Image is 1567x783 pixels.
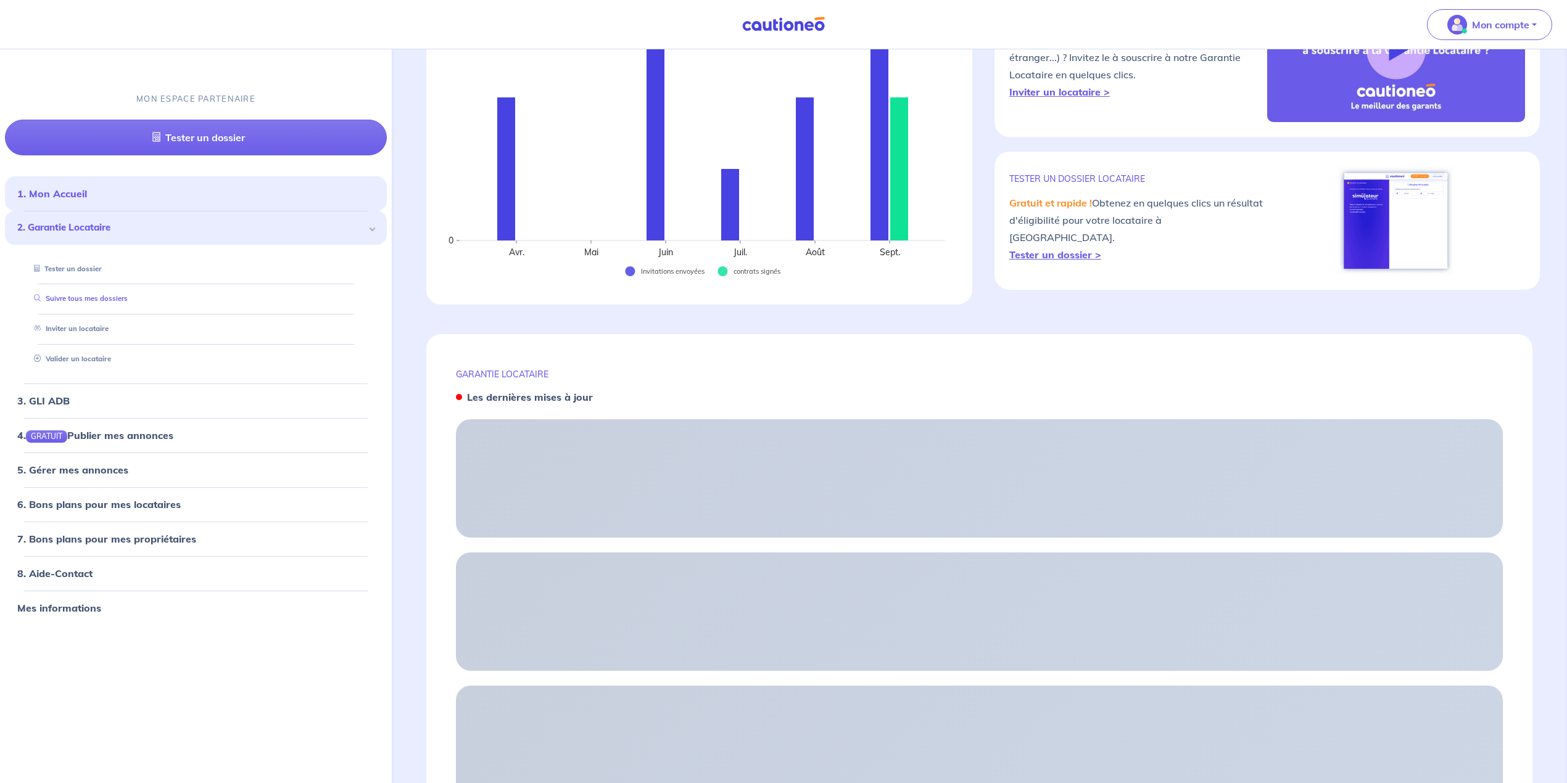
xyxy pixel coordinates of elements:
text: Avr. [509,247,524,258]
a: Inviter un locataire > [1009,86,1110,98]
div: 2. Garantie Locataire [5,211,387,245]
text: Juin [658,247,673,258]
p: TESTER un dossier locataire [1009,173,1267,184]
div: 4.GRATUITPublier mes annonces [5,423,387,448]
div: Suivre tous mes dossiers [20,289,372,309]
span: 2. Garantie Locataire [17,221,365,235]
div: Valider un locataire [20,349,372,369]
div: Mes informations [5,596,387,620]
text: Sept. [880,247,900,258]
a: 4.GRATUITPublier mes annonces [17,429,173,441]
div: 8. Aide-Contact [5,561,387,586]
img: Cautioneo [737,17,830,32]
a: 6. Bons plans pour mes locataires [17,498,181,510]
p: GARANTIE LOCATAIRE [456,369,1503,380]
a: Inviter un locataire [29,324,109,333]
strong: Les dernières mises à jour [467,391,593,403]
div: 1. Mon Accueil [5,181,387,206]
div: Tester un dossier [20,259,372,279]
a: 1. Mon Accueil [17,187,87,200]
a: Valider un locataire [29,355,111,363]
text: 0 [449,235,453,246]
img: simulateur.png [1338,166,1454,275]
a: 3. GLI ADB [17,395,70,407]
a: Tester un dossier [29,264,102,273]
div: 6. Bons plans pour mes locataires [5,492,387,517]
div: 5. Gérer mes annonces [5,457,387,482]
img: illu_account_valid_menu.svg [1447,15,1467,35]
p: Obtenez en quelques clics un résultat d'éligibilité pour votre locataire à [GEOGRAPHIC_DATA]. [1009,194,1267,263]
text: Juil. [733,247,747,258]
em: Gratuit et rapide ! [1009,197,1092,209]
div: 3. GLI ADB [5,388,387,413]
p: Mon compte [1472,17,1529,32]
text: Mai [584,247,598,258]
a: Tester un dossier > [1009,248,1101,261]
div: 7. Bons plans pour mes propriétaires [5,527,387,551]
a: 5. Gérer mes annonces [17,464,128,476]
a: Suivre tous mes dossiers [29,294,128,303]
a: 7. Bons plans pour mes propriétaires [17,533,196,545]
button: illu_account_valid_menu.svgMon compte [1427,9,1552,40]
a: Mes informations [17,602,101,614]
p: (cdd, indépendant, retraité, étudiant étranger...) ? Invitez le à souscrire à notre Garantie Loca... [1009,14,1267,100]
text: Août [806,247,825,258]
div: Inviter un locataire [20,319,372,339]
p: MON ESPACE PARTENAIRE [136,93,255,105]
a: 8. Aide-Contact [17,567,93,580]
a: Tester un dossier [5,120,387,155]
